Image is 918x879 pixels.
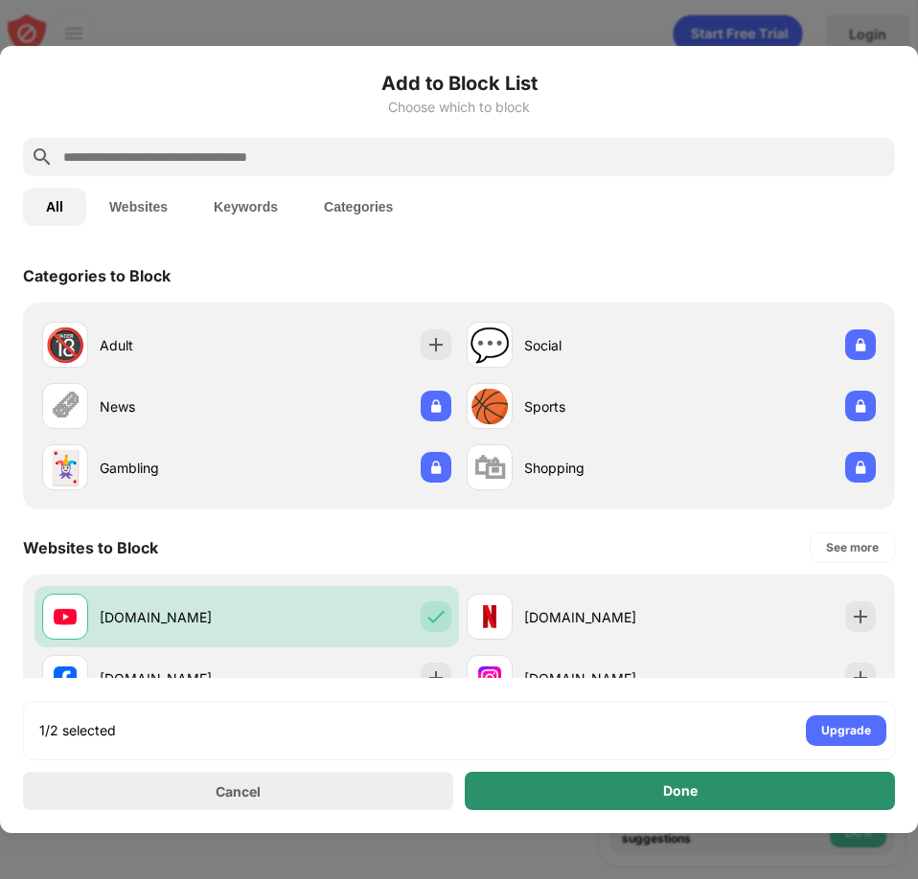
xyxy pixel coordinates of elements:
button: Categories [301,188,416,226]
div: Choose which to block [23,100,895,115]
h6: Add to Block List [23,69,895,98]
div: Adult [100,335,247,355]
div: [DOMAIN_NAME] [524,668,672,688]
div: Cancel [216,783,261,800]
button: Websites [86,188,191,226]
div: [DOMAIN_NAME] [100,607,247,627]
div: 💬 [470,326,510,365]
div: 🗞 [49,387,81,426]
div: Gambling [100,458,247,478]
div: Sports [524,396,672,417]
div: Upgrade [821,721,871,740]
div: News [100,396,247,417]
div: 🃏 [45,448,85,487]
div: Social [524,335,672,355]
div: 🏀 [470,387,510,426]
img: favicons [478,666,501,689]
img: favicons [54,666,77,689]
button: All [23,188,86,226]
img: search.svg [31,146,54,169]
button: Keywords [191,188,301,226]
img: favicons [54,605,77,628]
div: See more [826,538,879,557]
div: 🔞 [45,326,85,365]
div: [DOMAIN_NAME] [100,668,247,688]
div: [DOMAIN_NAME] [524,607,672,627]
div: Done [663,783,698,799]
div: Shopping [524,458,672,478]
div: 🛍 [473,448,506,487]
div: Categories to Block [23,266,171,285]
img: favicons [478,605,501,628]
div: Websites to Block [23,538,158,557]
div: 1/2 selected [39,721,116,740]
